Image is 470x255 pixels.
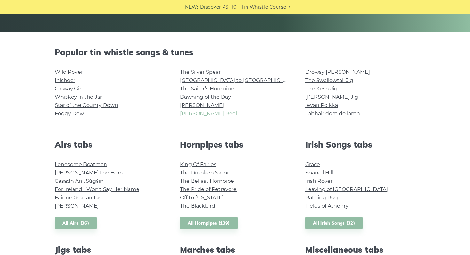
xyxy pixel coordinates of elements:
[55,195,103,201] a: Fáinne Geal an Lae
[305,140,415,150] h2: Irish Songs tabs
[305,77,353,83] a: The Swallowtail Jig
[55,77,75,83] a: Inisheer
[180,140,290,150] h2: Hornpipes tabs
[180,245,290,255] h2: Marches tabs
[305,94,358,100] a: [PERSON_NAME] Jig
[55,170,123,176] a: [PERSON_NAME] the Hero
[180,77,298,83] a: [GEOGRAPHIC_DATA] to [GEOGRAPHIC_DATA]
[180,102,224,108] a: [PERSON_NAME]
[305,161,320,167] a: Grace
[180,94,231,100] a: Dawning of the Day
[200,4,221,11] span: Discover
[55,111,84,117] a: Foggy Dew
[305,86,338,92] a: The Kesh Jig
[180,161,216,167] a: King Of Fairies
[180,69,221,75] a: The Silver Spear
[185,4,198,11] span: NEW:
[305,195,338,201] a: Rattling Bog
[180,170,229,176] a: The Drunken Sailor
[305,217,363,230] a: All Irish Songs (32)
[55,186,139,192] a: For Ireland I Won’t Say Her Name
[305,111,360,117] a: Tabhair dom do lámh
[55,245,165,255] h2: Jigs tabs
[55,86,82,92] a: Galway Girl
[180,111,237,117] a: [PERSON_NAME] Reel
[305,186,388,192] a: Leaving of [GEOGRAPHIC_DATA]
[180,186,237,192] a: The Pride of Petravore
[55,69,83,75] a: Wild Rover
[305,178,333,184] a: Irish Rover
[305,170,333,176] a: Spancil Hill
[222,4,286,11] a: PST10 - Tin Whistle Course
[305,245,415,255] h2: Miscellaneous tabs
[305,102,338,108] a: Ievan Polkka
[55,102,118,108] a: Star of the County Down
[55,178,104,184] a: Casadh An tSúgáin
[180,178,234,184] a: The Belfast Hornpipe
[180,217,238,230] a: All Hornpipes (139)
[305,203,349,209] a: Fields of Athenry
[55,94,102,100] a: Whiskey in the Jar
[55,203,99,209] a: [PERSON_NAME]
[305,69,370,75] a: Drowsy [PERSON_NAME]
[55,161,107,167] a: Lonesome Boatman
[180,203,215,209] a: The Blackbird
[55,217,97,230] a: All Airs (36)
[55,47,415,57] h2: Popular tin whistle songs & tunes
[180,195,224,201] a: Off to [US_STATE]
[180,86,234,92] a: The Sailor’s Hornpipe
[55,140,165,150] h2: Airs tabs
